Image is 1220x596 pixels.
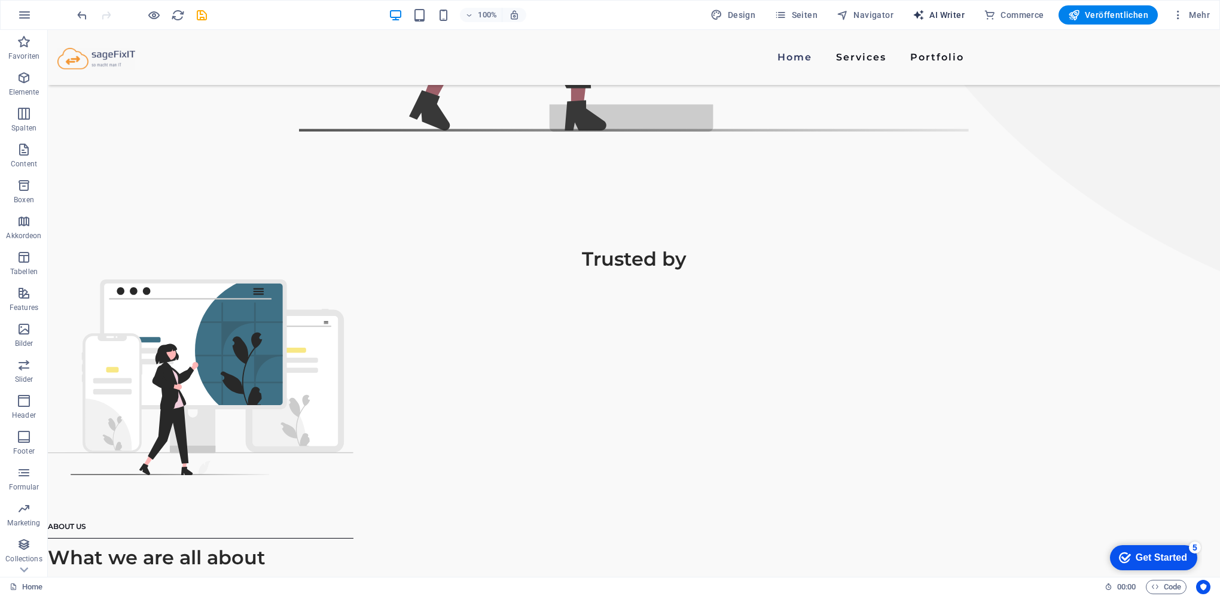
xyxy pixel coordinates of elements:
p: Favoriten [8,51,39,61]
p: Tabellen [10,267,38,276]
button: Code [1146,580,1187,594]
div: Get Started 5 items remaining, 0% complete [10,6,97,31]
p: Elemente [9,87,39,97]
button: Commerce [979,5,1049,25]
h6: Session-Zeit [1105,580,1136,594]
p: Bilder [15,339,33,348]
span: Code [1151,580,1181,594]
p: Boxen [14,195,34,205]
span: Veröffentlichen [1068,9,1148,21]
div: Get Started [35,13,87,24]
a: Klick, um Auswahl aufzuheben. Doppelklick öffnet Seitenverwaltung [10,580,42,594]
span: 00 00 [1117,580,1136,594]
button: Design [706,5,760,25]
button: AI Writer [908,5,969,25]
span: Mehr [1172,9,1210,21]
i: Save (Ctrl+S) [195,8,209,22]
span: : [1126,582,1127,591]
button: Veröffentlichen [1059,5,1158,25]
p: Header [12,410,36,420]
p: Slider [15,375,33,384]
p: Content [11,159,37,169]
p: Spalten [11,123,36,133]
p: Collections [5,554,42,564]
button: Seiten [770,5,822,25]
i: Bei Größenänderung Zoomstufe automatisch an das gewählte Gerät anpassen. [509,10,520,20]
button: 100% [460,8,502,22]
span: Seiten [774,9,818,21]
div: Design (Strg+Alt+Y) [706,5,760,25]
i: Seite neu laden [171,8,185,22]
button: Mehr [1167,5,1215,25]
p: Marketing [7,518,40,528]
button: save [194,8,209,22]
button: Usercentrics [1196,580,1210,594]
div: 5 [89,2,100,14]
button: undo [75,8,89,22]
span: Commerce [984,9,1044,21]
button: Navigator [832,5,898,25]
button: reload [170,8,185,22]
span: Navigator [837,9,893,21]
span: Design [710,9,755,21]
p: Formular [9,482,39,492]
p: Features [10,303,38,312]
h6: 100% [478,8,497,22]
p: Akkordeon [6,231,41,241]
p: Footer [13,446,35,456]
span: AI Writer [913,9,965,21]
button: Klicke hier, um den Vorschau-Modus zu verlassen [147,8,161,22]
i: Rückgängig: Bildbreite ändern (Strg+Z) [75,8,89,22]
